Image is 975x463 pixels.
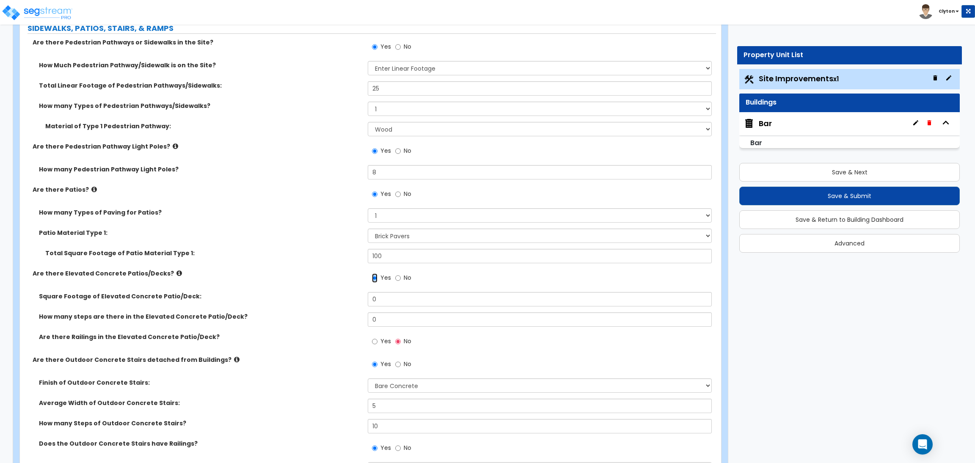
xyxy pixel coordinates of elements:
label: Patio Material Type 1: [39,229,361,237]
span: No [404,273,411,282]
i: click for more info! [173,143,178,149]
label: Total Linear Footage of Pedestrian Pathways/Sidewalks: [39,81,361,90]
input: Yes [372,146,377,156]
span: Bar [744,118,772,129]
span: No [404,190,411,198]
label: Total Square Footage of Patio Material Type 1: [45,249,361,257]
label: Finish of Outdoor Concrete Stairs: [39,378,361,387]
input: No [395,337,401,346]
b: Clyton [939,8,955,14]
input: Yes [372,273,377,283]
input: No [395,146,401,156]
img: Construction.png [744,74,755,85]
label: How many Types of Paving for Patios? [39,208,361,217]
label: How Much Pedestrian Pathway/Sidewalk is on the Site? [39,61,361,69]
input: No [395,360,401,369]
label: SIDEWALKS, PATIOS, STAIRS, & RAMPS [28,23,716,34]
span: Yes [380,337,391,345]
div: Bar [759,118,772,129]
button: Save & Submit [739,187,960,205]
label: Are there Elevated Concrete Patios/Decks? [33,269,361,278]
span: No [404,444,411,452]
label: Are there Outdoor Concrete Stairs detached from Buildings? [33,356,361,364]
div: Open Intercom Messenger [912,434,933,455]
img: avatar.png [918,4,933,19]
label: Are there Pedestrian Pathway Light Poles? [33,142,361,151]
label: Are there Pedestrian Pathways or Sidewalks in the Site? [33,38,361,47]
input: Yes [372,360,377,369]
span: No [404,42,411,51]
span: Yes [380,273,391,282]
span: No [404,146,411,155]
label: Are there Railings in the Elevated Concrete Patio/Deck? [39,333,361,341]
button: Save & Return to Building Dashboard [739,210,960,229]
label: How many steps are there in the Elevated Concrete Patio/Deck? [39,312,361,321]
span: No [404,337,411,345]
span: Yes [380,360,391,368]
span: Yes [380,146,391,155]
span: Yes [380,190,391,198]
label: How many Steps of Outdoor Concrete Stairs? [39,419,361,427]
small: x1 [833,74,839,83]
input: No [395,42,401,52]
label: Does the Outdoor Concrete Stairs have Railings? [39,439,361,448]
span: Yes [380,42,391,51]
span: No [404,360,411,368]
label: Square Footage of Elevated Concrete Patio/Deck: [39,292,361,300]
small: Bar [750,138,762,148]
button: Save & Next [739,163,960,182]
input: Yes [372,337,377,346]
i: click for more info! [176,270,182,276]
label: Are there Patios? [33,185,361,194]
input: No [395,273,401,283]
img: building.svg [744,118,755,129]
label: Average Width of Outdoor Concrete Stairs: [39,399,361,407]
input: No [395,190,401,199]
button: Advanced [739,234,960,253]
input: Yes [372,42,377,52]
div: Property Unit List [744,50,956,60]
input: Yes [372,190,377,199]
i: click for more info! [234,356,240,363]
label: How many Pedestrian Pathway Light Poles? [39,165,361,174]
input: Yes [372,444,377,453]
img: logo_pro_r.png [1,4,73,21]
input: No [395,444,401,453]
i: click for more info! [91,186,97,193]
label: Material of Type 1 Pedestrian Pathway: [45,122,361,130]
div: Buildings [746,98,953,107]
label: How many Types of Pedestrian Pathways/Sidewalks? [39,102,361,110]
span: Yes [380,444,391,452]
span: Site Improvements [759,73,839,84]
